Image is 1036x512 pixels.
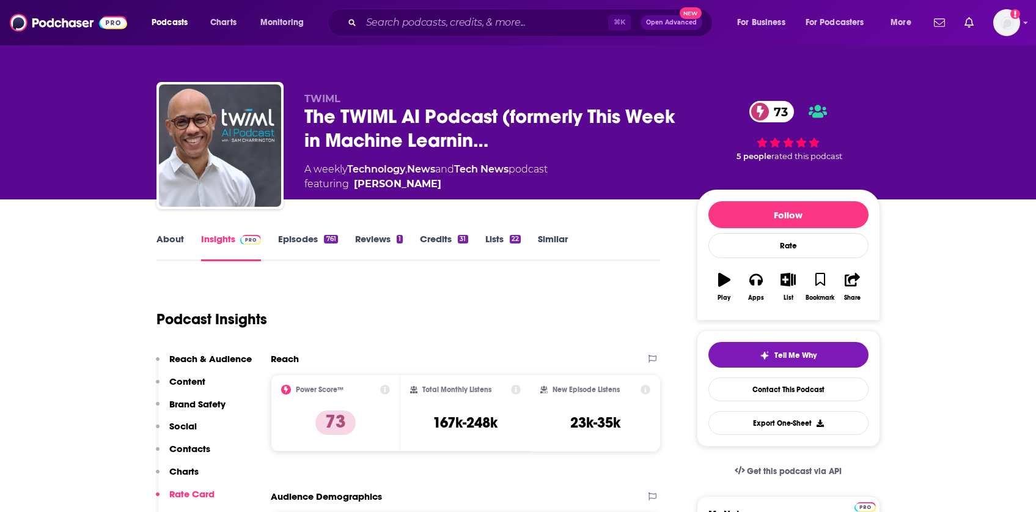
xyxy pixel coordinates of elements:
button: tell me why sparkleTell Me Why [708,342,869,368]
span: featuring [304,177,548,191]
h2: Audience Demographics [271,491,382,502]
span: Open Advanced [646,20,697,26]
a: Credits31 [420,233,468,261]
button: Contacts [156,443,210,466]
div: Bookmark [806,294,834,302]
div: 761 [324,235,337,243]
span: and [435,163,454,175]
button: Bookmark [804,265,836,309]
span: Get this podcast via API [747,466,842,477]
h2: New Episode Listens [553,385,620,394]
svg: Add a profile image [1010,9,1020,19]
p: 73 [315,410,356,435]
img: tell me why sparkle [760,351,770,360]
button: Brand Safety [156,398,226,421]
span: TWIML [304,93,340,105]
p: Brand Safety [169,398,226,410]
span: Logged in as inkhouseNYC [993,9,1020,36]
button: Charts [156,466,199,488]
button: Export One-Sheet [708,411,869,435]
a: 73 [749,101,794,122]
span: New [680,7,702,19]
button: List [772,265,804,309]
a: Contact This Podcast [708,377,869,401]
span: For Podcasters [806,14,864,31]
a: Show notifications dropdown [960,12,979,33]
h2: Power Score™ [296,385,343,394]
p: Contacts [169,443,210,454]
div: 1 [397,235,403,243]
a: InsightsPodchaser Pro [201,233,262,261]
div: Play [718,294,730,302]
button: Reach & Audience [156,353,252,376]
div: Apps [748,294,764,302]
img: The TWIML AI Podcast (formerly This Week in Machine Learning & Artificial Intelligence) [159,84,281,207]
h3: 23k-35k [570,414,620,432]
p: Social [169,420,197,432]
p: Content [169,376,205,387]
div: List [784,294,793,302]
p: Charts [169,466,199,477]
h1: Podcast Insights [156,310,267,328]
div: Share [844,294,861,302]
a: Technology [347,163,405,175]
h2: Reach [271,353,299,365]
a: About [156,233,184,261]
button: open menu [882,13,927,32]
button: Follow [708,201,869,228]
a: Tech News [454,163,509,175]
button: Play [708,265,740,309]
div: Rate [708,233,869,258]
a: Get this podcast via API [725,456,852,486]
a: News [407,163,435,175]
button: Content [156,376,205,398]
span: Charts [210,14,237,31]
img: Podchaser Pro [240,235,262,245]
span: , [405,163,407,175]
p: Reach & Audience [169,353,252,365]
button: Share [836,265,868,309]
img: Podchaser - Follow, Share and Rate Podcasts [10,11,127,34]
span: Podcasts [152,14,188,31]
input: Search podcasts, credits, & more... [361,13,608,32]
button: open menu [729,13,801,32]
img: User Profile [993,9,1020,36]
p: Rate Card [169,488,215,500]
div: 22 [510,235,521,243]
span: Tell Me Why [774,351,817,360]
a: Pro website [854,500,876,512]
div: 31 [458,235,468,243]
button: open menu [143,13,204,32]
a: Episodes761 [278,233,337,261]
div: Search podcasts, credits, & more... [339,9,724,37]
h2: Total Monthly Listens [422,385,491,394]
img: Podchaser Pro [854,502,876,512]
button: Rate Card [156,488,215,511]
span: rated this podcast [771,152,842,161]
span: For Business [737,14,785,31]
a: Charts [202,13,244,32]
span: ⌘ K [608,15,631,31]
div: 73 5 peoplerated this podcast [697,93,880,169]
button: open menu [798,13,882,32]
a: Similar [538,233,568,261]
span: 73 [762,101,794,122]
a: Reviews1 [355,233,403,261]
div: A weekly podcast [304,162,548,191]
button: Open AdvancedNew [641,15,702,30]
span: Monitoring [260,14,304,31]
button: Show profile menu [993,9,1020,36]
a: Sam Charrington [354,177,441,191]
span: 5 people [737,152,771,161]
button: open menu [252,13,320,32]
a: Lists22 [485,233,521,261]
button: Apps [740,265,772,309]
button: Social [156,420,197,443]
a: Show notifications dropdown [929,12,950,33]
h3: 167k-248k [433,414,498,432]
span: More [891,14,911,31]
